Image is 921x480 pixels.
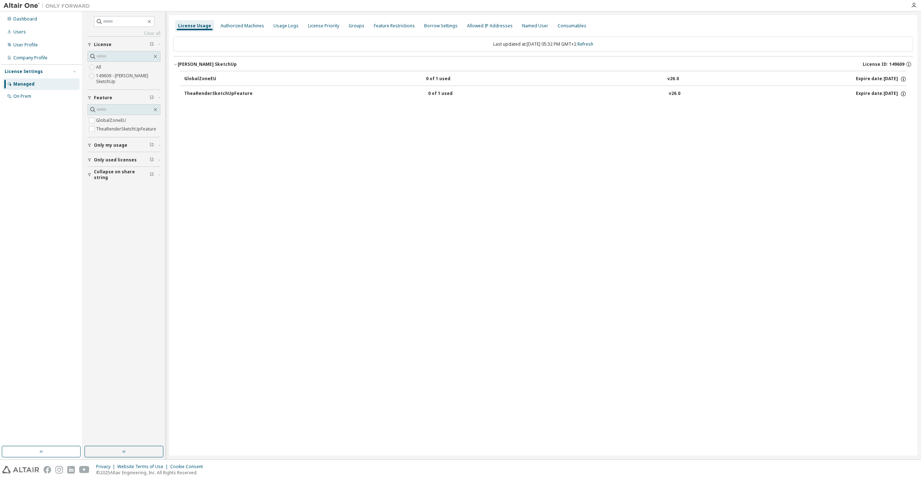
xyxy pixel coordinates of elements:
[273,23,299,29] div: Usage Logs
[170,464,207,470] div: Cookie Consent
[96,63,103,72] label: All
[178,23,211,29] div: License Usage
[87,31,160,36] a: Clear all
[96,116,127,125] label: GlobalZoneEU
[13,93,31,99] div: On Prem
[2,466,39,474] img: altair_logo.svg
[5,69,43,74] div: License Settings
[856,76,907,82] div: Expire date: [DATE]
[87,90,160,106] button: Feature
[173,37,913,52] div: Last updated at: [DATE] 05:32 PM GMT+2
[96,470,207,476] p: © 2025 Altair Engineering, Inc. All Rights Reserved.
[96,125,158,133] label: TheaRenderSketchUpFeature
[117,464,170,470] div: Website Terms of Use
[424,23,458,29] div: Borrow Settings
[467,23,513,29] div: Allowed IP Addresses
[173,56,913,72] button: [PERSON_NAME] SketchUpLicense ID: 149609
[184,71,907,87] button: GlobalZoneEU0 of 1 usedv26.0Expire date:[DATE]
[150,157,154,163] span: Clear filter
[522,23,548,29] div: Named User
[13,29,26,35] div: Users
[94,169,150,180] span: Collapse on share string
[13,42,38,48] div: User Profile
[67,466,75,474] img: linkedin.svg
[667,76,679,82] div: v26.0
[87,137,160,153] button: Only my usage
[221,23,264,29] div: Authorized Machines
[13,16,37,22] div: Dashboard
[184,86,907,102] button: TheaRenderSketchUpFeature0 of 1 usedv26.0Expire date:[DATE]
[426,76,491,82] div: 0 of 1 used
[178,61,237,67] div: [PERSON_NAME] SketchUp
[150,42,154,47] span: Clear filter
[863,61,904,67] span: License ID: 149609
[94,95,112,101] span: Feature
[87,167,160,183] button: Collapse on share string
[4,2,94,9] img: Altair One
[150,172,154,178] span: Clear filter
[94,157,137,163] span: Only used licenses
[374,23,415,29] div: Feature Restrictions
[184,76,249,82] div: GlobalZoneEU
[856,91,907,97] div: Expire date: [DATE]
[87,37,160,52] button: License
[44,466,51,474] img: facebook.svg
[87,152,160,168] button: Only used licenses
[308,23,339,29] div: License Priority
[669,91,680,97] div: v26.0
[150,95,154,101] span: Clear filter
[577,41,593,47] a: Refresh
[55,466,63,474] img: instagram.svg
[79,466,90,474] img: youtube.svg
[13,81,35,87] div: Managed
[94,42,112,47] span: License
[349,23,364,29] div: Groups
[96,464,117,470] div: Privacy
[184,91,253,97] div: TheaRenderSketchUpFeature
[150,142,154,148] span: Clear filter
[558,23,586,29] div: Consumables
[94,142,127,148] span: Only my usage
[96,72,160,86] label: 149609 - [PERSON_NAME] SketchUp
[13,55,47,61] div: Company Profile
[428,91,493,97] div: 0 of 1 used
